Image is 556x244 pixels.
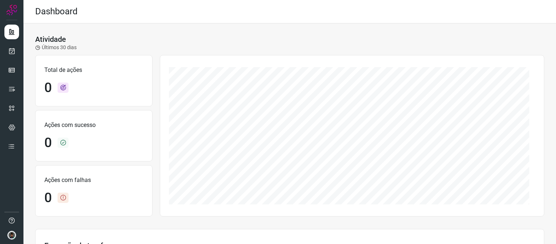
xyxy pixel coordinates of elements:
p: Ações com falhas [44,176,143,185]
h1: 0 [44,135,52,151]
p: Total de ações [44,66,143,74]
h3: Atividade [35,35,66,44]
h2: Dashboard [35,6,78,17]
h1: 0 [44,80,52,96]
img: Logo [6,4,17,15]
img: d44150f10045ac5288e451a80f22ca79.png [7,231,16,240]
p: Últimos 30 dias [35,44,77,51]
p: Ações com sucesso [44,121,143,130]
h1: 0 [44,190,52,206]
